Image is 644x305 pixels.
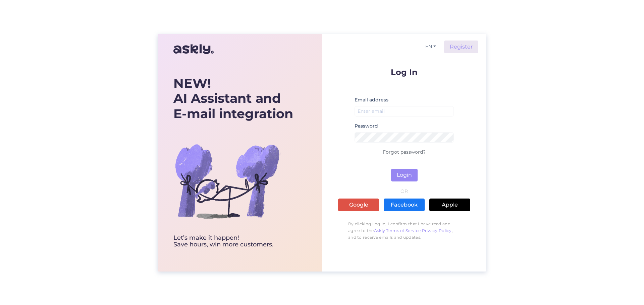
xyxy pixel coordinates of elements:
span: OR [399,189,409,194]
p: By clicking Log In, I confirm that I have read and agree to the , , and to receive emails and upd... [338,217,470,244]
a: Askly Terms of Service [374,228,421,233]
img: bg-askly [173,128,281,235]
a: Apple [429,199,470,211]
a: Forgot password? [383,149,426,155]
input: Enter email [355,106,454,117]
a: Google [338,199,379,211]
div: AI Assistant and E-mail integration [173,76,293,122]
a: Register [444,41,478,53]
div: Let’s make it happen! Save hours, win more customers. [173,235,293,248]
a: Facebook [384,199,425,211]
a: Privacy Policy [422,228,452,233]
label: Email address [355,96,388,103]
b: NEW! [173,75,211,91]
img: Askly [173,41,214,57]
button: EN [423,42,439,52]
button: Login [391,169,418,181]
p: Log In [338,68,470,76]
label: Password [355,123,378,130]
